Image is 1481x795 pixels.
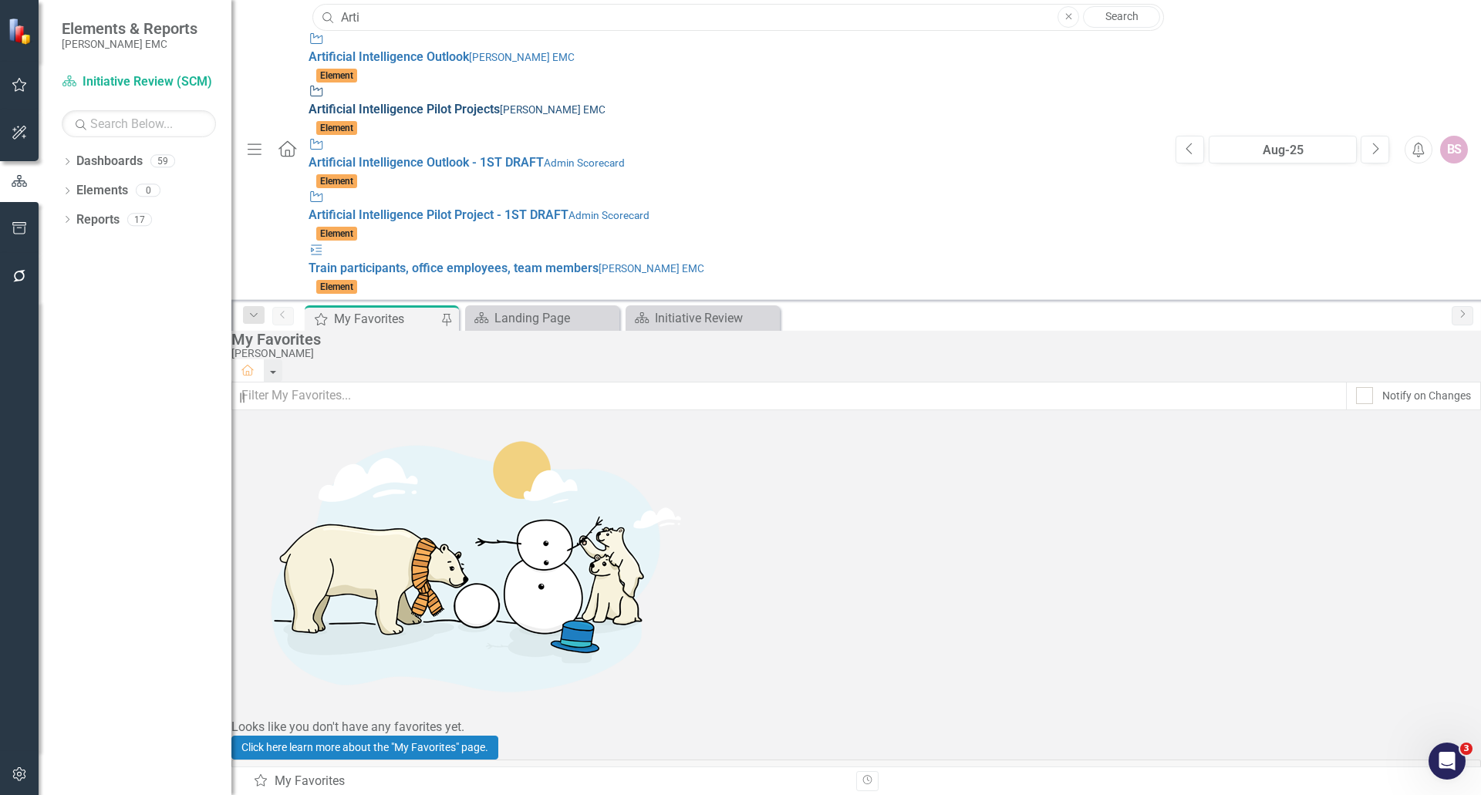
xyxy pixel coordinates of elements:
small: [PERSON_NAME] EMC [599,262,704,275]
img: ClearPoint Strategy [8,18,35,45]
div: [PERSON_NAME] [231,348,1473,359]
div: Notify on Changes [1382,388,1471,403]
span: Element [316,121,357,135]
small: [PERSON_NAME] EMC [62,38,197,50]
strong: arti [347,261,366,275]
a: Initiative Review (SCM) [62,73,216,91]
small: [PERSON_NAME] EMC [500,103,606,116]
strong: Arti [309,207,329,222]
div: My Favorites [334,309,440,328]
iframe: Intercom live chat [1429,743,1466,780]
input: Search Below... [62,110,216,137]
a: Artificial Intelligence Pilot Project - 1ST DRAFTAdmin ScorecardElement [309,189,1160,242]
a: Dashboards [76,153,143,170]
input: Search ClearPoint... [312,4,1164,31]
a: Landing Page [469,308,616,328]
div: My Favorites [253,773,845,790]
div: Landing Page [494,308,616,328]
a: Artificial Intelligence Pilot Projects[PERSON_NAME] EMCElement [309,83,1160,136]
small: Admin Scorecard [544,157,625,169]
a: Reports [76,211,120,229]
span: Element [316,174,357,188]
a: Artificial Intelligence Outlook - 1ST DRAFTAdmin ScorecardElement [309,136,1160,190]
strong: Arti [309,49,329,64]
span: Element [316,280,357,294]
strong: Arti [309,102,329,116]
span: 3 [1460,743,1473,755]
div: My Favorites [231,331,1473,348]
span: Elements & Reports [62,19,197,38]
a: Artificial Intelligence Outlook[PERSON_NAME] EMCElement [309,31,1160,84]
input: Filter My Favorites... [231,382,1347,410]
div: Aug-25 [1214,141,1351,160]
button: BS [1440,136,1468,163]
a: Click here learn more about the "My Favorites" page. [231,736,498,760]
span: ficial Intelligence Outlook - 1ST DRAFT [309,155,544,170]
div: 0 [136,184,160,197]
strong: Arti [309,155,329,170]
button: Aug-25 [1209,136,1357,163]
div: 59 [150,155,175,168]
span: Element [316,69,357,83]
small: Admin Scorecard [568,209,649,221]
div: Initiative Review [655,308,776,328]
div: 17 [127,213,152,226]
span: ficial Intelligence Pilot Project - 1ST DRAFT [309,207,568,222]
span: Element [316,227,357,241]
a: Initiative Review [629,308,776,328]
img: Getting started [231,410,694,719]
span: Train p cipants, office employees, team members [309,261,599,275]
a: Elements [76,182,128,200]
small: [PERSON_NAME] EMC [469,51,575,63]
a: Search [1083,6,1160,28]
span: ficial Intelligence Pilot Projects [309,102,500,116]
a: Train participants, office employees, team members[PERSON_NAME] EMCElement [309,242,1160,295]
div: Looks like you don't have any favorites yet. [231,719,1481,736]
span: ficial Intelligence Outlook [309,49,469,64]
